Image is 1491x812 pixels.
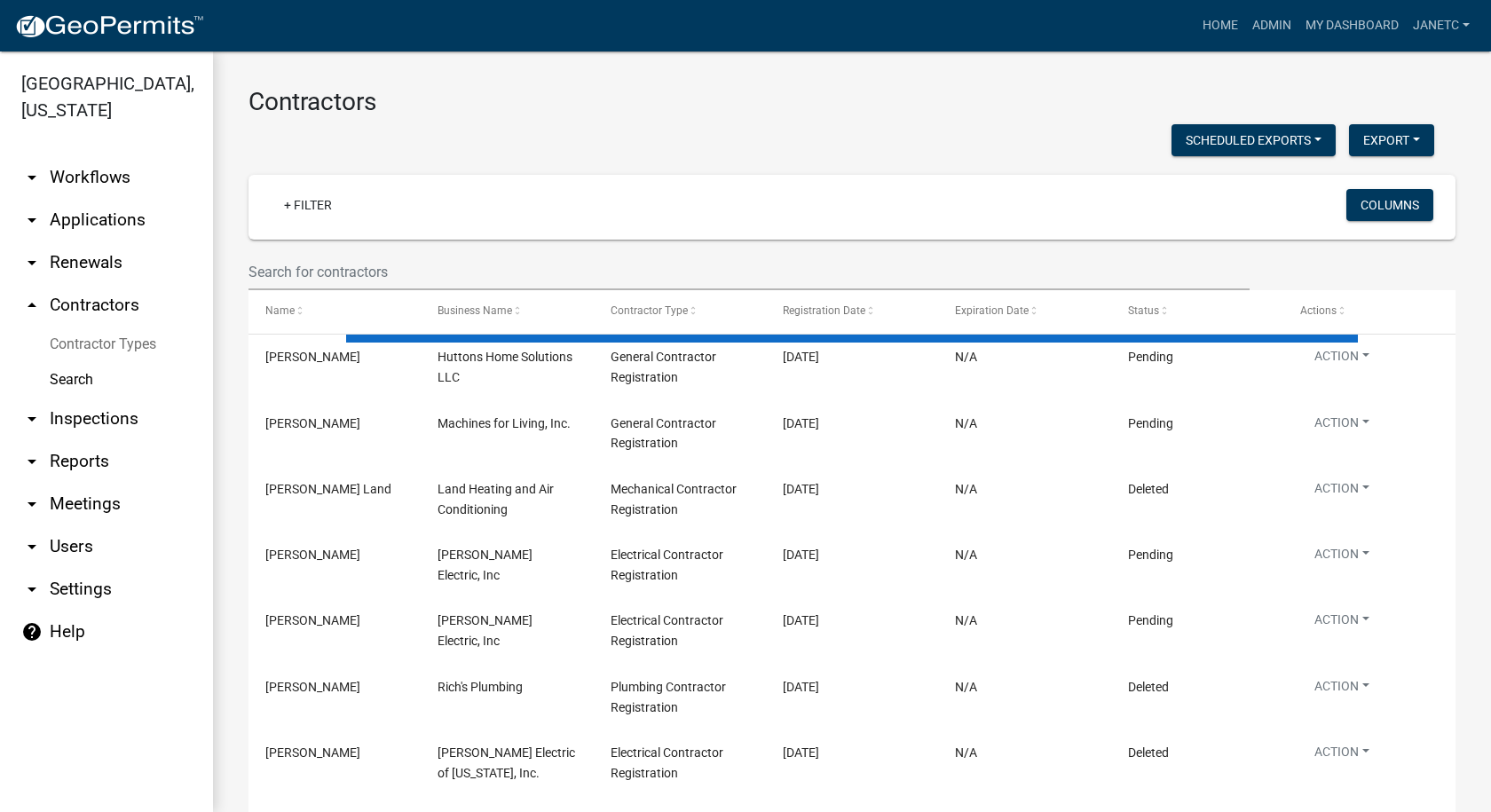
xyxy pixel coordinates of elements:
span: N/A [955,482,977,496]
a: Home [1195,9,1245,43]
button: Action [1300,611,1384,636]
i: arrow_drop_down [21,209,43,231]
span: Rob Griffith [265,548,360,562]
span: Land Heating and Air Conditioning [438,482,554,516]
i: arrow_drop_down [21,451,43,472]
i: arrow_drop_down [21,493,43,515]
span: Huttons Home Solutions LLC [438,350,572,384]
a: My Dashboard [1298,9,1406,43]
datatable-header-cell: Actions [1283,290,1455,333]
span: Machines for Living, Inc. [438,416,571,430]
span: 08/22/2025 [783,416,819,430]
span: Kennedy Land [265,482,391,496]
datatable-header-cell: Status [1110,290,1282,333]
a: Admin [1245,9,1298,43]
span: Mechanical Contractor Registration [611,482,737,516]
span: Deleted [1128,680,1169,694]
span: Gaylor Electric, Inc [438,613,532,648]
i: arrow_drop_down [21,408,43,430]
button: Action [1300,743,1384,769]
span: Electrical Contractor Registration [611,745,723,780]
span: Status [1128,304,1159,317]
span: Kevin Baird [265,416,360,430]
span: Rob Griffith [265,613,360,627]
span: Gaylor Electric, Inc [438,548,532,582]
span: Expiration Date [955,304,1029,317]
span: Contractor Type [611,304,688,317]
span: N/A [955,680,977,694]
datatable-header-cell: Expiration Date [938,290,1110,333]
span: Actions [1300,304,1337,317]
i: arrow_drop_down [21,579,43,600]
button: Action [1300,479,1384,505]
span: 08/20/2025 [783,680,819,694]
input: Search for contractors [248,254,1250,290]
datatable-header-cell: Registration Date [766,290,938,333]
button: Action [1300,545,1384,571]
button: Action [1300,414,1384,439]
datatable-header-cell: Contractor Type [594,290,766,333]
i: help [21,621,43,643]
span: Stephen Hutton [265,350,360,364]
button: Columns [1346,189,1433,221]
span: Plumbing Contractor Registration [611,680,726,714]
span: General Contractor Registration [611,416,716,451]
span: Pending [1128,548,1173,562]
button: Export [1349,124,1434,156]
span: Deleted [1128,482,1169,496]
i: arrow_drop_down [21,536,43,557]
a: + Filter [270,189,346,221]
span: Monty Rose [265,680,360,694]
span: Business Name [438,304,512,317]
button: Action [1300,347,1384,373]
datatable-header-cell: Name [248,290,421,333]
span: Name [265,304,295,317]
i: arrow_drop_down [21,252,43,273]
span: General Contractor Registration [611,350,716,384]
span: 08/24/2025 [783,350,819,364]
h3: Contractors [248,87,1455,117]
span: Pending [1128,350,1173,364]
span: N/A [955,613,977,627]
span: Pending [1128,416,1173,430]
button: Action [1300,677,1384,703]
span: Pending [1128,613,1173,627]
span: 08/20/2025 [783,745,819,760]
span: 08/22/2025 [783,482,819,496]
datatable-header-cell: Business Name [421,290,593,333]
span: N/A [955,745,977,760]
span: John Boender [265,745,360,760]
span: N/A [955,416,977,430]
i: arrow_drop_down [21,167,43,188]
span: N/A [955,548,977,562]
span: N/A [955,350,977,364]
a: JanetC [1406,9,1477,43]
span: 08/20/2025 [783,548,819,562]
span: Electrical Contractor Registration [611,613,723,648]
span: Registration Date [783,304,865,317]
span: Rich's Plumbing [438,680,523,694]
span: Electrical Contractor Registration [611,548,723,582]
span: 08/20/2025 [783,613,819,627]
i: arrow_drop_up [21,295,43,316]
span: Deleted [1128,745,1169,760]
button: Scheduled Exports [1171,124,1336,156]
span: Boender Electric of Indiana, Inc. [438,745,575,780]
